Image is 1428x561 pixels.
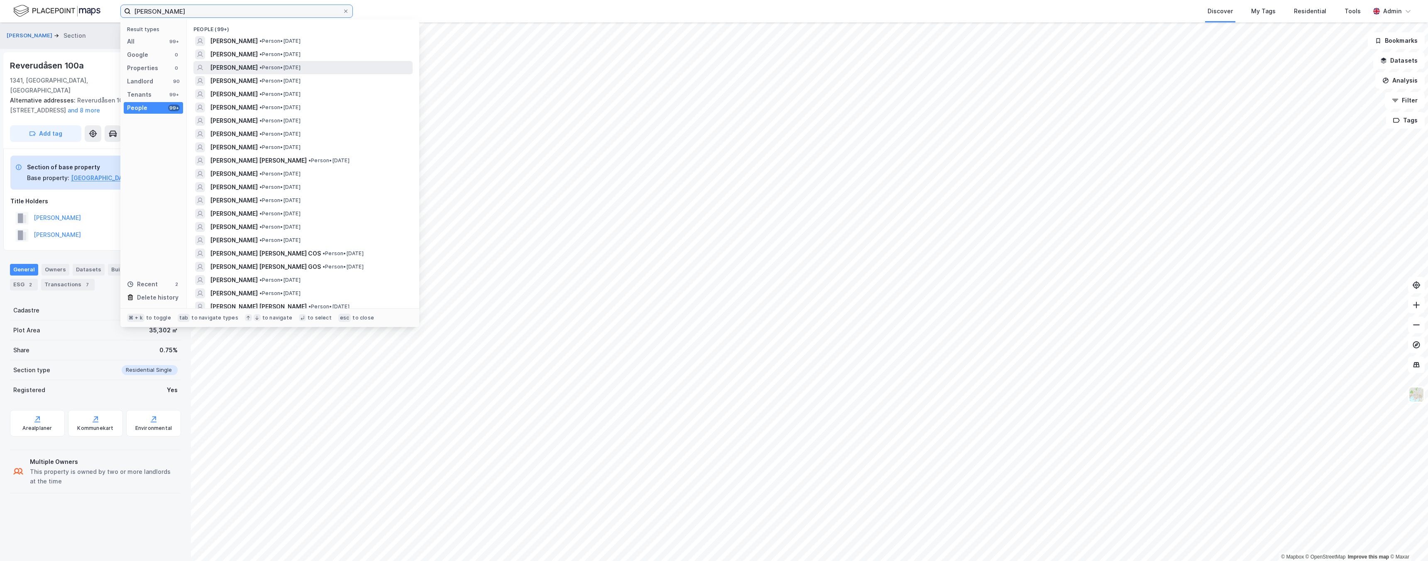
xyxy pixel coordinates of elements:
[210,89,258,99] span: [PERSON_NAME]
[10,264,38,276] div: General
[210,116,258,126] span: [PERSON_NAME]
[259,237,262,243] span: •
[323,263,325,270] span: •
[308,157,311,163] span: •
[10,279,38,290] div: ESG
[173,65,180,71] div: 0
[10,125,81,142] button: Add tag
[210,262,321,272] span: [PERSON_NAME] [PERSON_NAME] GOS
[127,50,148,60] div: Google
[259,171,301,177] span: Person • [DATE]
[1348,554,1389,560] a: Improve this map
[168,105,180,111] div: 99+
[146,315,171,321] div: to toggle
[10,196,181,206] div: Title Holders
[259,104,262,110] span: •
[127,26,183,32] div: Result types
[1281,554,1304,560] a: Mapbox
[127,76,153,86] div: Landlord
[259,237,301,244] span: Person • [DATE]
[1408,387,1424,402] img: Z
[259,210,262,217] span: •
[338,314,351,322] div: esc
[131,5,342,17] input: Search by address, cadastre, landlords, tenants or people
[210,249,321,259] span: [PERSON_NAME] [PERSON_NAME] COS
[259,277,301,283] span: Person • [DATE]
[259,64,301,71] span: Person • [DATE]
[259,131,262,137] span: •
[210,102,258,112] span: [PERSON_NAME]
[259,78,262,84] span: •
[259,290,301,297] span: Person • [DATE]
[1386,521,1428,561] div: Chat Widget
[168,91,180,98] div: 99+
[149,325,178,335] div: 35,302 ㎡
[210,302,307,312] span: [PERSON_NAME] [PERSON_NAME]
[210,156,307,166] span: [PERSON_NAME] [PERSON_NAME]
[323,263,364,270] span: Person • [DATE]
[259,64,262,71] span: •
[10,97,77,104] span: Alternative addresses:
[259,144,301,151] span: Person • [DATE]
[210,76,258,86] span: [PERSON_NAME]
[210,275,258,285] span: [PERSON_NAME]
[259,184,301,190] span: Person • [DATE]
[27,162,156,172] div: Section of base property
[127,279,158,289] div: Recent
[259,91,262,97] span: •
[259,210,301,217] span: Person • [DATE]
[210,169,258,179] span: [PERSON_NAME]
[1345,6,1361,16] div: Tools
[259,117,262,124] span: •
[210,195,258,205] span: [PERSON_NAME]
[259,91,301,98] span: Person • [DATE]
[13,385,45,395] div: Registered
[73,264,105,276] div: Datasets
[10,95,174,115] div: Reverudåsen 100b, [STREET_ADDRESS]
[308,303,350,310] span: Person • [DATE]
[13,365,50,375] div: Section type
[210,63,258,73] span: [PERSON_NAME]
[210,129,258,139] span: [PERSON_NAME]
[210,222,258,232] span: [PERSON_NAME]
[135,425,172,432] div: Environmental
[1294,6,1326,16] div: Residential
[259,171,262,177] span: •
[352,315,374,321] div: to close
[210,49,258,59] span: [PERSON_NAME]
[262,315,292,321] div: to navigate
[191,315,238,321] div: to navigate types
[10,59,86,72] div: Reverudåsen 100a
[13,345,29,355] div: Share
[210,182,258,192] span: [PERSON_NAME]
[137,293,178,302] div: Delete history
[308,157,350,164] span: Person • [DATE]
[7,32,54,40] button: [PERSON_NAME]
[1385,92,1425,109] button: Filter
[64,31,86,41] div: Section
[159,345,178,355] div: 0.75%
[210,235,258,245] span: [PERSON_NAME]
[167,385,178,395] div: Yes
[1208,6,1233,16] div: Discover
[1386,112,1425,129] button: Tags
[1373,52,1425,69] button: Datasets
[259,51,301,58] span: Person • [DATE]
[168,38,180,45] div: 99+
[127,90,152,100] div: Tenants
[259,38,301,44] span: Person • [DATE]
[187,20,419,34] div: People (99+)
[1251,6,1276,16] div: My Tags
[13,4,100,18] img: logo.f888ab2527a4732fd821a326f86c7f29.svg
[27,173,69,183] div: Base property:
[1375,72,1425,89] button: Analysis
[259,290,262,296] span: •
[323,250,364,257] span: Person • [DATE]
[173,51,180,58] div: 0
[210,36,258,46] span: [PERSON_NAME]
[30,467,178,487] div: This property is owned by two or more landlords at the time
[259,197,301,204] span: Person • [DATE]
[173,281,180,288] div: 2
[259,131,301,137] span: Person • [DATE]
[173,78,180,85] div: 90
